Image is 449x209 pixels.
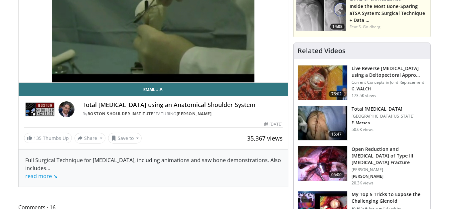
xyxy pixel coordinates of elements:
[75,133,105,144] button: Share
[298,146,426,186] a: 05:00 Open Reduction and [MEDICAL_DATA] of Type III [MEDICAL_DATA] Fracture [PERSON_NAME] [PERSON...
[34,135,42,141] span: 135
[108,133,142,144] button: Save to
[352,86,426,92] p: G. WALCH
[82,111,283,117] div: By FEATURING
[298,106,426,141] a: 15:47 Total [MEDICAL_DATA] [GEOGRAPHIC_DATA][US_STATE] F. Matsen 50.6K views
[352,106,414,112] h3: Total [MEDICAL_DATA]
[352,174,426,179] p: [PERSON_NAME]
[352,114,414,119] p: [GEOGRAPHIC_DATA][US_STATE]
[359,24,380,30] a: S. Goldberg
[352,80,426,85] p: Current Concepts in Joint Replacement
[25,156,281,180] div: Full Surgical Technique for [MEDICAL_DATA], including animations and saw bone demonstrations. Als...
[87,111,154,117] a: Boston Shoulder Institute
[350,3,425,23] a: Inside the Most Bone-Sparing aTSA System: Surgical Technique + Data …
[247,134,283,142] span: 35,367 views
[298,65,347,100] img: 684033_3.png.150x105_q85_crop-smart_upscale.jpg
[24,133,72,143] a: 135 Thumbs Up
[352,127,374,132] p: 50.6K views
[329,91,345,97] span: 76:02
[25,164,58,180] span: ...
[350,24,428,30] div: Feat.
[352,65,426,78] h3: Live Reverse [MEDICAL_DATA] using a Deltopectoral Appro…
[298,146,347,181] img: 8a72b65a-0f28-431e-bcaf-e516ebdea2b0.150x105_q85_crop-smart_upscale.jpg
[59,101,75,117] img: Avatar
[177,111,212,117] a: [PERSON_NAME]
[25,172,58,180] a: read more ↘
[352,191,426,204] h3: My Top 5 Tricks to Expose the Challenging Glenoid
[352,180,374,186] p: 20.3K views
[298,65,426,100] a: 76:02 Live Reverse [MEDICAL_DATA] using a Deltopectoral Appro… Current Concepts in Joint Replacem...
[352,120,414,126] p: F. Matsen
[330,24,345,30] span: 14:08
[329,171,345,178] span: 05:00
[82,101,283,109] h4: Total [MEDICAL_DATA] using an Anatomical Shoulder System
[329,131,345,138] span: 15:47
[19,83,288,96] a: Email J.P.
[24,101,56,117] img: Boston Shoulder Institute
[352,167,426,172] p: [PERSON_NAME]
[298,47,346,55] h4: Related Videos
[352,93,376,98] p: 173.5K views
[264,121,282,127] div: [DATE]
[298,106,347,141] img: 38826_0000_3.png.150x105_q85_crop-smart_upscale.jpg
[352,146,426,166] h3: Open Reduction and [MEDICAL_DATA] of Type III [MEDICAL_DATA] Fracture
